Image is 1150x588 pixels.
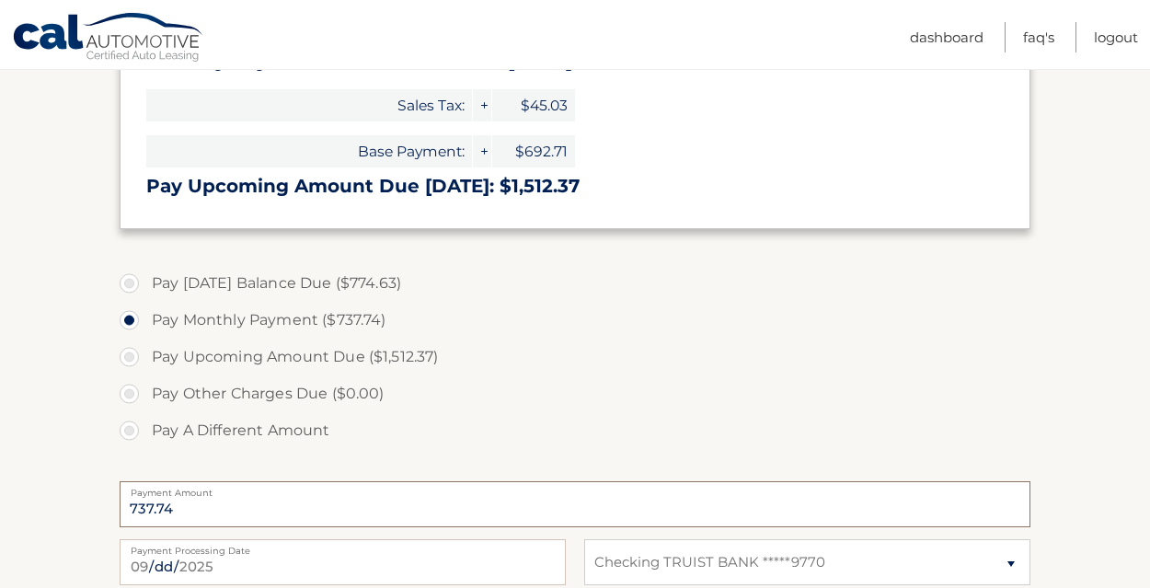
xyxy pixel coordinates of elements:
span: Base Payment: [146,135,472,167]
label: Pay Other Charges Due ($0.00) [120,375,1030,412]
label: Pay A Different Amount [120,412,1030,449]
label: Payment Amount [120,481,1030,496]
span: $45.03 [492,89,575,121]
span: + [473,135,491,167]
label: Pay Upcoming Amount Due ($1,512.37) [120,339,1030,375]
span: Sales Tax: [146,89,472,121]
span: $692.71 [492,135,575,167]
a: Cal Automotive [12,12,205,65]
label: Payment Processing Date [120,539,566,554]
label: Pay [DATE] Balance Due ($774.63) [120,265,1030,302]
input: Payment Date [120,539,566,585]
a: FAQ's [1023,22,1054,52]
span: + [473,89,491,121]
a: Logout [1094,22,1138,52]
a: Dashboard [910,22,983,52]
h3: Pay Upcoming Amount Due [DATE]: $1,512.37 [146,175,1004,198]
label: Pay Monthly Payment ($737.74) [120,302,1030,339]
input: Payment Amount [120,481,1030,527]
